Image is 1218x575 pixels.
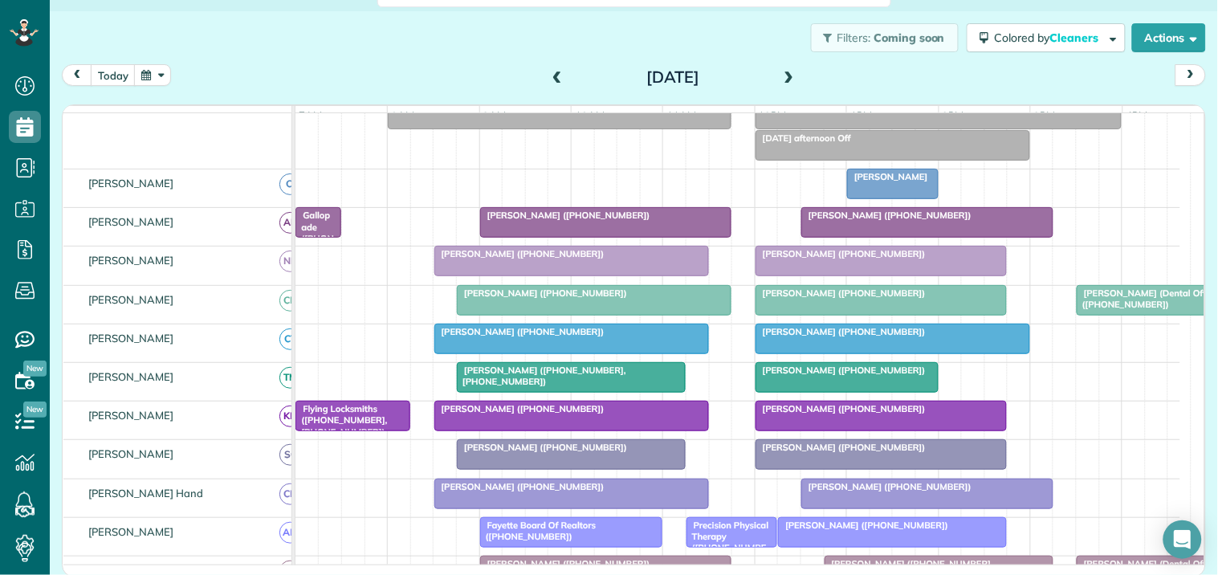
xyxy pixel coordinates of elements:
[434,403,605,414] span: [PERSON_NAME] ([PHONE_NUMBER])
[939,109,967,122] span: 2pm
[800,481,972,492] span: [PERSON_NAME] ([PHONE_NUMBER])
[23,402,47,418] span: New
[85,254,177,267] span: [PERSON_NAME]
[755,248,927,259] span: [PERSON_NAME] ([PHONE_NUMBER])
[755,442,927,453] span: [PERSON_NAME] ([PHONE_NUMBER])
[85,370,177,383] span: [PERSON_NAME]
[755,326,927,337] span: [PERSON_NAME] ([PHONE_NUMBER])
[279,367,301,389] span: TM
[479,520,597,542] span: Fayette Board Of Realtors ([PHONE_NUMBER])
[663,109,699,122] span: 11am
[572,109,608,122] span: 10am
[85,215,177,228] span: [PERSON_NAME]
[755,287,927,299] span: [PERSON_NAME] ([PHONE_NUMBER])
[23,361,47,377] span: New
[388,109,418,122] span: 8am
[479,558,651,569] span: [PERSON_NAME] ([PHONE_NUMBER])
[295,403,387,438] span: Flying Locksmiths ([PHONE_NUMBER], [PHONE_NUMBER])
[846,171,929,182] span: [PERSON_NAME]
[279,173,301,195] span: CJ
[62,64,92,86] button: prev
[1163,520,1202,559] div: Open Intercom Messenger
[434,248,605,259] span: [PERSON_NAME] ([PHONE_NUMBER])
[480,109,510,122] span: 9am
[755,403,927,414] span: [PERSON_NAME] ([PHONE_NUMBER])
[91,64,136,86] button: today
[279,212,301,234] span: AR
[874,31,946,45] span: Coming soon
[434,481,605,492] span: [PERSON_NAME] ([PHONE_NUMBER])
[755,365,927,376] span: [PERSON_NAME] ([PHONE_NUMBER])
[967,23,1126,52] button: Colored byCleaners
[479,210,651,221] span: [PERSON_NAME] ([PHONE_NUMBER])
[85,525,177,538] span: [PERSON_NAME]
[756,109,790,122] span: 12pm
[847,109,875,122] span: 1pm
[434,326,605,337] span: [PERSON_NAME] ([PHONE_NUMBER])
[995,31,1105,45] span: Colored by
[572,68,773,86] h2: [DATE]
[85,409,177,422] span: [PERSON_NAME]
[85,332,177,345] span: [PERSON_NAME]
[456,365,626,387] span: [PERSON_NAME] ([PHONE_NUMBER], [PHONE_NUMBER])
[1175,64,1206,86] button: next
[777,520,949,531] span: [PERSON_NAME] ([PHONE_NUMBER])
[837,31,871,45] span: Filters:
[85,487,206,500] span: [PERSON_NAME] Hand
[295,109,325,122] span: 7am
[279,444,301,466] span: SC
[686,520,768,565] span: Precision Physical Therapy ([PHONE_NUMBER])
[85,447,177,460] span: [PERSON_NAME]
[279,406,301,427] span: KD
[1050,31,1102,45] span: Cleaners
[85,293,177,306] span: [PERSON_NAME]
[1132,23,1206,52] button: Actions
[279,328,301,350] span: CT
[1031,109,1059,122] span: 3pm
[279,290,301,312] span: CM
[755,133,852,144] span: [DATE] afternoon Off
[85,177,177,190] span: [PERSON_NAME]
[295,210,334,302] span: Gallopade ([PHONE_NUMBER], [PHONE_NUMBER])
[456,442,628,453] span: [PERSON_NAME] ([PHONE_NUMBER])
[1123,109,1151,122] span: 4pm
[279,483,301,505] span: CH
[279,251,301,272] span: ND
[279,522,301,544] span: AM
[800,210,972,221] span: [PERSON_NAME] ([PHONE_NUMBER])
[456,287,628,299] span: [PERSON_NAME] ([PHONE_NUMBER])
